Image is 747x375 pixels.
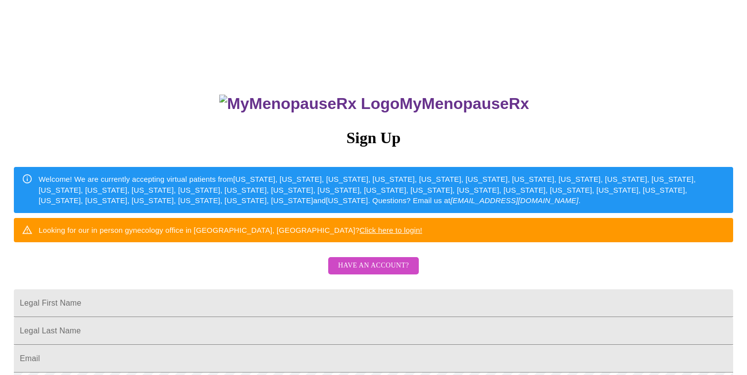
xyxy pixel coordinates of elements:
[39,170,725,210] div: Welcome! We are currently accepting virtual patients from [US_STATE], [US_STATE], [US_STATE], [US...
[328,257,419,274] button: Have an account?
[450,196,579,205] em: [EMAIL_ADDRESS][DOMAIN_NAME]
[39,221,422,239] div: Looking for our in person gynecology office in [GEOGRAPHIC_DATA], [GEOGRAPHIC_DATA]?
[326,268,421,276] a: Have an account?
[359,226,422,234] a: Click here to login!
[219,95,399,113] img: MyMenopauseRx Logo
[338,260,409,272] span: Have an account?
[14,129,733,147] h3: Sign Up
[15,95,734,113] h3: MyMenopauseRx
